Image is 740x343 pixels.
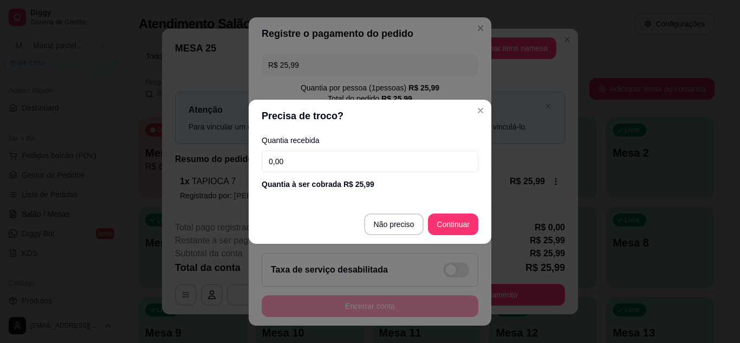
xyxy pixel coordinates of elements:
[249,100,491,132] header: Precisa de troco?
[428,213,478,235] button: Continuar
[472,102,489,119] button: Close
[364,213,424,235] button: Não preciso
[262,137,478,144] label: Quantia recebida
[262,179,478,190] div: Quantia à ser cobrada R$ 25,99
